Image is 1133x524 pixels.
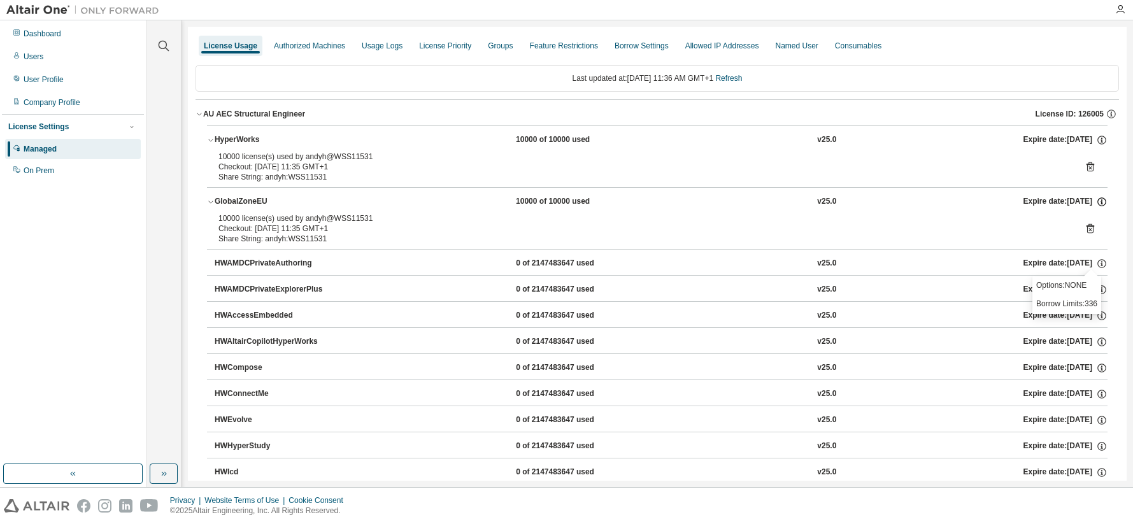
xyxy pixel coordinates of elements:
[817,310,836,322] div: v25.0
[119,499,132,513] img: linkedin.svg
[218,152,1065,162] div: 10000 license(s) used by andyh@WSS11531
[1023,441,1108,452] div: Expire date: [DATE]
[516,362,631,374] div: 0 of 2147483647 used
[215,310,329,322] div: HWAccessEmbedded
[1023,336,1108,348] div: Expire date: [DATE]
[24,52,43,62] div: Users
[170,506,351,516] p: © 2025 Altair Engineering, Inc. All Rights Reserved.
[215,380,1108,408] button: HWConnectMe0 of 2147483647 usedv25.0Expire date:[DATE]
[817,414,836,426] div: v25.0
[817,258,836,269] div: v25.0
[215,258,329,269] div: HWAMDCPrivateAuthoring
[215,302,1108,330] button: HWAccessEmbedded0 of 2147483647 usedv25.0Expire date:[DATE]
[362,41,403,51] div: Usage Logs
[215,406,1108,434] button: HWEvolve0 of 2147483647 usedv25.0Expire date:[DATE]
[1023,284,1108,295] div: Expire date: [DATE]
[516,310,631,322] div: 0 of 2147483647 used
[196,65,1119,92] div: Last updated at: [DATE] 11:36 AM GMT+1
[516,196,631,208] div: 10000 of 10000 used
[817,196,836,208] div: v25.0
[1023,388,1108,400] div: Expire date: [DATE]
[1023,414,1108,426] div: Expire date: [DATE]
[8,122,69,132] div: License Settings
[215,250,1108,278] button: HWAMDCPrivateAuthoring0 of 2147483647 usedv25.0Expire date:[DATE]
[419,41,471,51] div: License Priority
[24,166,54,176] div: On Prem
[215,328,1108,356] button: HWAltairCopilotHyperWorks0 of 2147483647 usedv25.0Expire date:[DATE]
[835,41,881,51] div: Consumables
[516,467,631,478] div: 0 of 2147483647 used
[24,97,80,108] div: Company Profile
[215,354,1108,382] button: HWCompose0 of 2147483647 usedv25.0Expire date:[DATE]
[98,499,111,513] img: instagram.svg
[218,162,1065,172] div: Checkout: [DATE] 11:35 GMT+1
[218,213,1065,223] div: 10000 license(s) used by andyh@WSS11531
[215,336,329,348] div: HWAltairCopilotHyperWorks
[817,134,836,146] div: v25.0
[775,41,818,51] div: Named User
[817,336,836,348] div: v25.0
[6,4,166,17] img: Altair One
[1023,467,1108,478] div: Expire date: [DATE]
[516,414,631,426] div: 0 of 2147483647 used
[215,284,329,295] div: HWAMDCPrivateExplorerPlus
[516,284,631,295] div: 0 of 2147483647 used
[140,499,159,513] img: youtube.svg
[1023,362,1108,374] div: Expire date: [DATE]
[196,100,1119,128] button: AU AEC Structural EngineerLicense ID: 126005
[516,388,631,400] div: 0 of 2147483647 used
[215,134,329,146] div: HyperWorks
[218,172,1065,182] div: Share String: andyh:WSS11531
[215,441,329,452] div: HWHyperStudy
[170,495,204,506] div: Privacy
[516,336,631,348] div: 0 of 2147483647 used
[1036,299,1097,309] p: Borrow Limits: 336
[203,109,305,119] div: AU AEC Structural Engineer
[24,144,57,154] div: Managed
[1023,134,1108,146] div: Expire date: [DATE]
[817,388,836,400] div: v25.0
[516,258,631,269] div: 0 of 2147483647 used
[1023,310,1108,322] div: Expire date: [DATE]
[274,41,345,51] div: Authorized Machines
[215,276,1108,304] button: HWAMDCPrivateExplorerPlus0 of 2147483647 usedv25.0Expire date:[DATE]
[207,188,1108,216] button: GlobalZoneEU10000 of 10000 usedv25.0Expire date:[DATE]
[77,499,90,513] img: facebook.svg
[207,126,1108,154] button: HyperWorks10000 of 10000 usedv25.0Expire date:[DATE]
[24,29,61,39] div: Dashboard
[215,362,329,374] div: HWCompose
[715,74,742,83] a: Refresh
[488,41,513,51] div: Groups
[289,495,350,506] div: Cookie Consent
[215,196,329,208] div: GlobalZoneEU
[817,362,836,374] div: v25.0
[530,41,598,51] div: Feature Restrictions
[204,41,257,51] div: License Usage
[218,223,1065,234] div: Checkout: [DATE] 11:35 GMT+1
[215,458,1108,486] button: HWIcd0 of 2147483647 usedv25.0Expire date:[DATE]
[615,41,669,51] div: Borrow Settings
[685,41,759,51] div: Allowed IP Addresses
[215,388,329,400] div: HWConnectMe
[24,74,64,85] div: User Profile
[817,441,836,452] div: v25.0
[516,441,631,452] div: 0 of 2147483647 used
[1023,196,1108,208] div: Expire date: [DATE]
[817,467,836,478] div: v25.0
[4,499,69,513] img: altair_logo.svg
[516,134,631,146] div: 10000 of 10000 used
[218,234,1065,244] div: Share String: andyh:WSS11531
[204,495,289,506] div: Website Terms of Use
[1036,109,1104,119] span: License ID: 126005
[215,432,1108,460] button: HWHyperStudy0 of 2147483647 usedv25.0Expire date:[DATE]
[215,414,329,426] div: HWEvolve
[1023,258,1108,269] div: Expire date: [DATE]
[1036,280,1097,291] p: Options: NONE
[817,284,836,295] div: v25.0
[215,467,329,478] div: HWIcd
